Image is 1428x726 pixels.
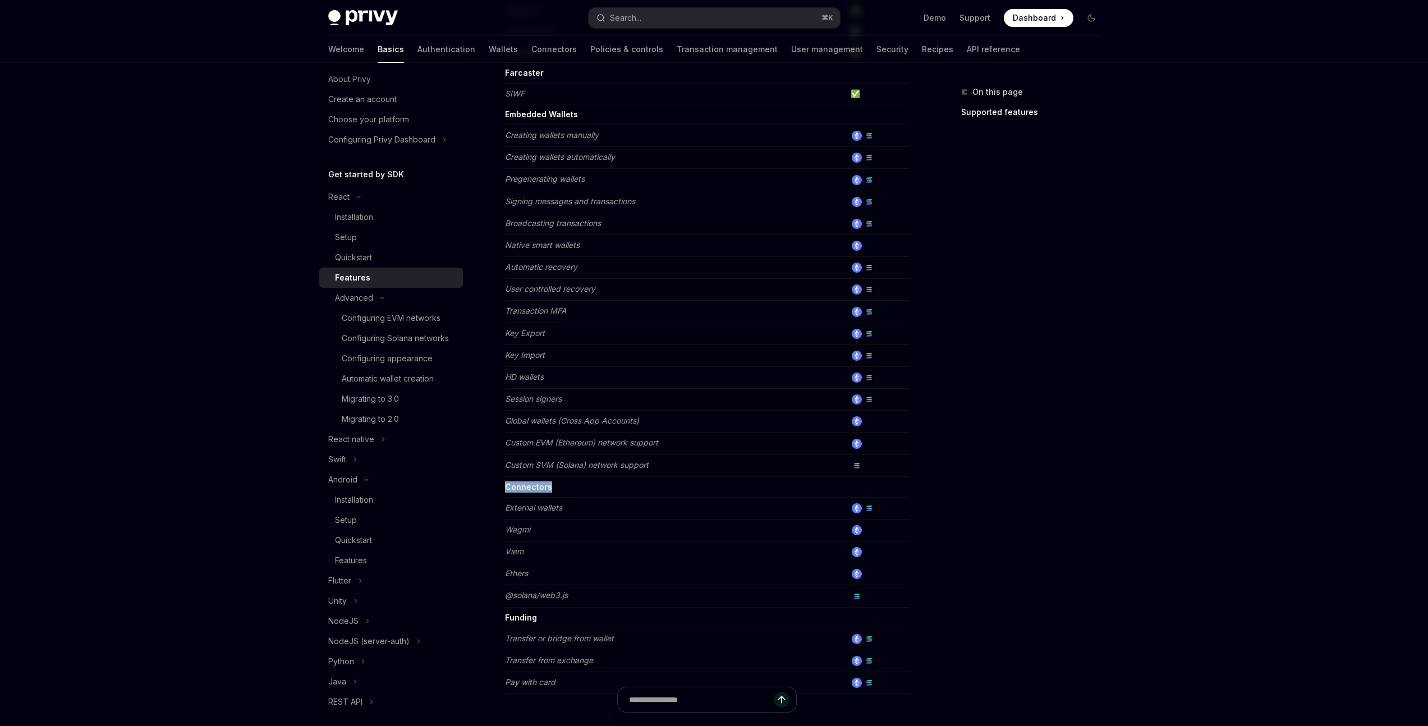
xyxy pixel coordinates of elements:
[342,392,399,406] div: Migrating to 3.0
[864,284,874,295] img: solana.png
[505,350,545,360] em: Key Import
[335,513,357,527] div: Setup
[852,503,862,513] img: ethereum.png
[864,678,874,688] img: solana.png
[328,433,374,446] div: React native
[319,510,463,530] a: Setup
[319,409,463,429] a: Migrating to 2.0
[774,692,789,707] button: Send message
[505,482,552,491] strong: Connectors
[852,525,862,535] img: ethereum.png
[864,394,874,405] img: solana.png
[864,503,874,513] img: solana.png
[852,284,862,295] img: ethereum.png
[505,89,525,98] em: SIWF
[864,351,874,361] img: solana.png
[864,175,874,185] img: solana.png
[328,10,398,26] img: dark logo
[319,389,463,409] a: Migrating to 3.0
[821,13,833,22] span: ⌘ K
[505,328,545,338] em: Key Export
[335,291,373,305] div: Advanced
[852,461,862,471] img: solana.png
[505,525,530,534] em: Wagmi
[342,352,433,365] div: Configuring appearance
[677,36,778,63] a: Transaction management
[852,591,862,601] img: solana.png
[852,197,862,207] img: ethereum.png
[328,614,359,628] div: NodeJS
[852,307,862,317] img: ethereum.png
[590,36,663,63] a: Policies & controls
[959,12,990,24] a: Support
[328,113,409,126] div: Choose your platform
[864,656,874,666] img: solana.png
[319,227,463,247] a: Setup
[489,36,518,63] a: Wallets
[589,8,840,28] button: Search...⌘K
[342,332,449,345] div: Configuring Solana networks
[417,36,475,63] a: Authentication
[505,262,577,272] em: Automatic recovery
[505,196,635,206] em: Signing messages and transactions
[505,416,639,425] em: Global wallets (Cross App Accounts)
[328,473,357,486] div: Android
[852,351,862,361] img: ethereum.png
[319,109,463,130] a: Choose your platform
[328,594,347,608] div: Unity
[335,271,370,284] div: Features
[1013,12,1056,24] span: Dashboard
[924,12,946,24] a: Demo
[864,373,874,383] img: solana.png
[342,311,440,325] div: Configuring EVM networks
[328,574,351,587] div: Flutter
[505,613,537,622] strong: Funding
[328,93,397,106] div: Create an account
[319,328,463,348] a: Configuring Solana networks
[864,634,874,644] img: solana.png
[864,263,874,273] img: solana.png
[852,547,862,557] img: ethereum.png
[505,372,544,382] em: HD wallets
[864,131,874,141] img: solana.png
[852,263,862,273] img: ethereum.png
[505,306,567,315] em: Transaction MFA
[328,133,435,146] div: Configuring Privy Dashboard
[852,153,862,163] img: ethereum.png
[846,84,910,104] td: ✅
[505,394,562,403] em: Session signers
[319,247,463,268] a: Quickstart
[505,68,544,77] strong: Farcaster
[864,329,874,339] img: solana.png
[319,207,463,227] a: Installation
[505,218,601,228] em: Broadcasting transactions
[319,308,463,328] a: Configuring EVM networks
[852,569,862,579] img: ethereum.png
[852,175,862,185] img: ethereum.png
[791,36,863,63] a: User management
[864,307,874,317] img: solana.png
[852,634,862,644] img: ethereum.png
[864,219,874,229] img: solana.png
[328,168,404,181] h5: Get started by SDK
[922,36,953,63] a: Recipes
[505,677,555,687] em: Pay with card
[852,439,862,449] img: ethereum.png
[328,655,354,668] div: Python
[342,372,434,385] div: Automatic wallet creation
[319,369,463,389] a: Automatic wallet creation
[328,675,346,688] div: Java
[335,493,373,507] div: Installation
[852,329,862,339] img: ethereum.png
[505,460,649,470] em: Custom SVM (Solana) network support
[852,416,862,426] img: ethereum.png
[319,550,463,571] a: Features
[319,490,463,510] a: Installation
[852,241,862,251] img: ethereum.png
[505,284,595,293] em: User controlled recovery
[505,130,599,140] em: Creating wallets manually
[328,695,362,709] div: REST API
[505,590,568,600] em: @solana/web3.js
[335,534,372,547] div: Quickstart
[342,412,399,426] div: Migrating to 2.0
